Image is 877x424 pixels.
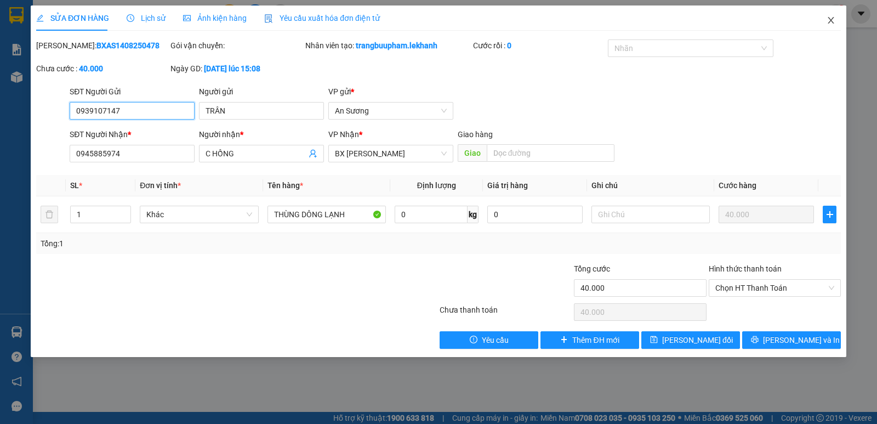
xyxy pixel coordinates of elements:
span: user-add [309,149,317,158]
span: Ảnh kiện hàng [183,14,247,22]
span: Định lượng [417,181,456,190]
div: Nhân viên tạo: [305,39,471,52]
span: SỬA ĐƠN HÀNG [36,14,109,22]
span: Tên hàng [267,181,303,190]
b: 40.000 [79,64,103,73]
img: icon [264,14,273,23]
b: [DATE] lúc 15:08 [204,64,260,73]
span: clock-circle [127,14,134,22]
span: Giao hàng [458,130,493,139]
button: delete [41,206,58,223]
span: Yêu cầu [482,334,509,346]
button: exclamation-circleYêu cầu [440,331,538,349]
span: Đơn vị tính [140,181,181,190]
div: Người nhận [199,128,324,140]
div: SĐT Người Nhận [70,128,195,140]
b: trangbuupham.lekhanh [356,41,437,50]
span: BX Tân Châu [335,145,447,162]
span: [PERSON_NAME] và In [763,334,840,346]
span: edit [36,14,44,22]
div: SĐT Người Gửi [70,86,195,98]
span: picture [183,14,191,22]
span: Tổng cước [574,264,610,273]
button: Close [816,5,846,36]
input: VD: Bàn, Ghế [267,206,386,223]
button: plusThêm ĐH mới [540,331,639,349]
span: SL [70,181,79,190]
span: Chọn HT Thanh Toán [715,280,834,296]
span: kg [468,206,479,223]
div: Chưa thanh toán [438,304,573,323]
span: plus [823,210,836,219]
th: Ghi chú [587,175,714,196]
span: Khác [146,206,252,223]
span: VP Nhận [328,130,359,139]
span: Giá trị hàng [487,181,528,190]
span: An Sương [335,103,447,119]
input: Ghi Chú [591,206,710,223]
span: Cước hàng [719,181,756,190]
span: Thêm ĐH mới [572,334,619,346]
div: Chưa cước : [36,63,168,75]
span: Giao [458,144,487,162]
input: 0 [719,206,814,223]
button: save[PERSON_NAME] đổi [641,331,740,349]
span: Yêu cầu xuất hóa đơn điện tử [264,14,380,22]
span: save [650,336,658,344]
b: BXAS1408250478 [96,41,160,50]
b: 0 [507,41,511,50]
span: printer [751,336,759,344]
div: Người gửi [199,86,324,98]
div: Tổng: 1 [41,238,339,250]
div: VP gửi [328,86,453,98]
div: Gói vận chuyển: [170,39,303,52]
input: Dọc đường [487,144,615,162]
div: [PERSON_NAME]: [36,39,168,52]
button: printer[PERSON_NAME] và In [742,331,841,349]
span: [PERSON_NAME] đổi [662,334,733,346]
span: close [827,16,835,25]
label: Hình thức thanh toán [709,264,782,273]
button: plus [823,206,836,223]
span: Lịch sử [127,14,166,22]
div: Cước rồi : [473,39,605,52]
span: exclamation-circle [470,336,477,344]
div: Ngày GD: [170,63,303,75]
span: plus [560,336,568,344]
